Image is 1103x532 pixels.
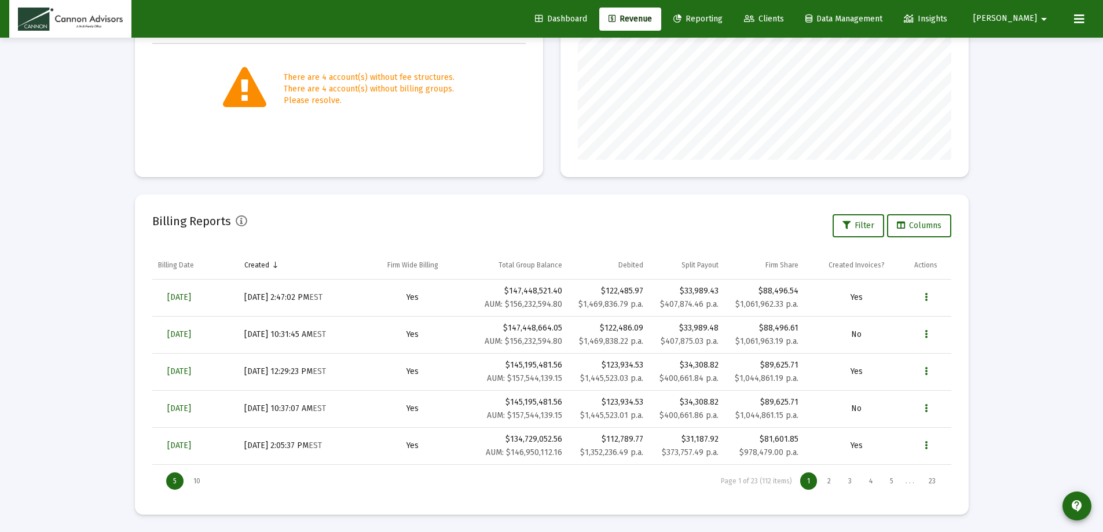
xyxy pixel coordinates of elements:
span: [DATE] [167,366,191,376]
small: $978,479.00 p.a. [739,447,798,457]
small: $1,469,836.79 p.a. [578,299,643,309]
mat-icon: arrow_drop_down [1037,8,1051,31]
td: Column Split Payout [649,251,725,279]
div: Created Invoices? [829,261,885,270]
div: Yes [367,329,458,340]
button: Filter [833,214,884,237]
small: AUM: $146,950,112.16 [486,447,562,457]
div: Please resolve. [284,95,455,107]
div: $134,729,052.56 [470,434,562,458]
div: Firm Wide Billing [387,261,438,270]
div: Page 1 of 23 (112 items) [721,477,792,486]
div: $89,625.71 [730,397,798,408]
div: $147,448,664.05 [470,322,562,347]
td: Column Firm Share [724,251,804,279]
div: $88,496.61 [730,322,798,334]
div: . . . [901,477,919,486]
small: $400,661.86 p.a. [659,410,719,420]
button: [PERSON_NAME] [959,7,1065,30]
div: No [810,403,903,414]
div: $34,308.82 [655,397,719,421]
div: Yes [367,292,458,303]
div: $81,601.85 [730,434,798,445]
span: Revenue [609,14,652,24]
small: EST [313,366,326,376]
small: EST [309,292,323,302]
div: [DATE] 12:29:23 PM [244,366,356,377]
span: [DATE] [167,403,191,413]
div: Page 2 [820,472,838,490]
small: $407,875.03 p.a. [661,336,719,346]
div: $112,789.77 [574,434,643,445]
small: EST [313,329,326,339]
div: Page 23 [922,472,943,490]
small: AUM: $156,232,594.80 [485,299,562,309]
div: [DATE] 10:31:45 AM [244,329,356,340]
td: Column Created [239,251,361,279]
a: [DATE] [158,323,200,346]
span: [DATE] [167,441,191,450]
div: Display 5 items on page [166,472,184,490]
span: Dashboard [535,14,587,24]
a: Revenue [599,8,661,31]
div: $147,448,521.40 [470,285,562,310]
div: There are 4 account(s) without fee structures. [284,72,455,83]
div: $33,989.48 [655,322,719,347]
span: Reporting [673,14,723,24]
div: Debited [618,261,643,270]
span: [PERSON_NAME] [973,14,1037,24]
td: Column Debited [568,251,649,279]
small: $373,757.49 p.a. [662,447,719,457]
small: $1,445,523.01 p.a. [580,410,643,420]
div: Firm Share [765,261,798,270]
div: [DATE] 2:05:37 PM [244,440,356,452]
a: Dashboard [526,8,596,31]
div: [DATE] 10:37:07 AM [244,403,356,414]
div: Total Group Balance [499,261,562,270]
span: Filter [842,221,874,230]
div: $122,486.09 [574,322,643,334]
div: $123,934.53 [574,397,643,408]
a: [DATE] [158,360,200,383]
div: Page 3 [841,472,859,490]
small: AUM: $157,544,139.15 [487,410,562,420]
small: $407,874.46 p.a. [660,299,719,309]
td: Column Total Group Balance [464,251,568,279]
div: Page Navigation [152,465,951,497]
a: [DATE] [158,286,200,309]
img: Dashboard [18,8,123,31]
div: $33,989.43 [655,285,719,310]
td: Column Firm Wide Billing [361,251,464,279]
div: $89,625.71 [730,359,798,371]
td: Column Created Invoices? [804,251,908,279]
small: $1,044,861.15 p.a. [735,410,798,420]
div: Yes [367,366,458,377]
a: Data Management [796,8,892,31]
div: Created [244,261,269,270]
span: [DATE] [167,329,191,339]
div: $31,187.92 [655,434,719,458]
div: [DATE] 2:47:02 PM [244,292,356,303]
small: $1,044,861.19 p.a. [735,373,798,383]
a: Clients [735,8,793,31]
div: $122,485.97 [574,285,643,297]
div: Yes [810,440,903,452]
small: $1,445,523.03 p.a. [580,373,643,383]
small: $1,352,236.49 p.a. [580,447,643,457]
span: [DATE] [167,292,191,302]
h2: Billing Reports [152,212,231,230]
small: AUM: $157,544,139.15 [487,373,562,383]
small: EST [313,403,326,413]
div: Billing Date [158,261,194,270]
a: [DATE] [158,434,200,457]
div: Yes [810,366,903,377]
div: There are 4 account(s) without billing groups. [284,83,455,95]
div: Split Payout [681,261,719,270]
div: Yes [367,403,458,414]
td: Column Billing Date [152,251,239,279]
div: $123,934.53 [574,359,643,371]
small: AUM: $156,232,594.80 [485,336,562,346]
small: $1,469,838.22 p.a. [579,336,643,346]
a: Insights [895,8,957,31]
div: $145,195,481.56 [470,359,562,384]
